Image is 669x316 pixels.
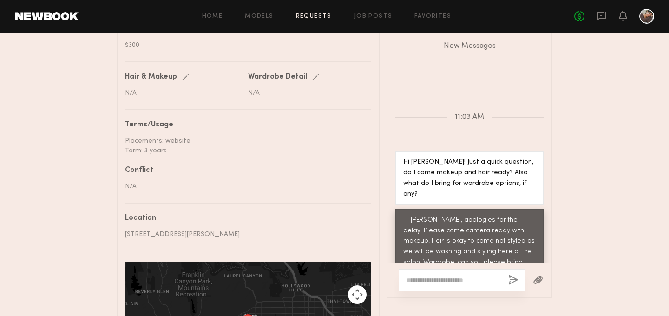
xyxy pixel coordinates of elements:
div: Location [125,215,364,222]
a: Models [245,13,273,20]
div: Hi [PERSON_NAME]! Just a quick question, do I come makeup and hair ready? Also what do I bring fo... [403,157,536,200]
div: $300 [125,40,364,50]
span: New Messages [444,42,496,50]
button: Map camera controls [348,285,367,304]
div: Terms/Usage [125,121,364,129]
div: N/A [125,88,241,98]
div: Hi [PERSON_NAME], apologies for the delay! Please come camera ready with makeup. Hair is okay to ... [403,215,536,279]
div: Conflict [125,167,364,174]
a: Job Posts [354,13,393,20]
div: Placements: website Term: 3 years [125,136,364,156]
div: [STREET_ADDRESS][PERSON_NAME] [125,230,364,239]
a: Home [202,13,223,20]
a: Requests [296,13,332,20]
div: Hair & Makeup [125,73,177,81]
span: 11:03 AM [455,113,484,121]
a: Favorites [414,13,451,20]
div: N/A [125,182,364,191]
div: Wardrobe Detail [248,73,307,81]
div: N/A [248,88,364,98]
